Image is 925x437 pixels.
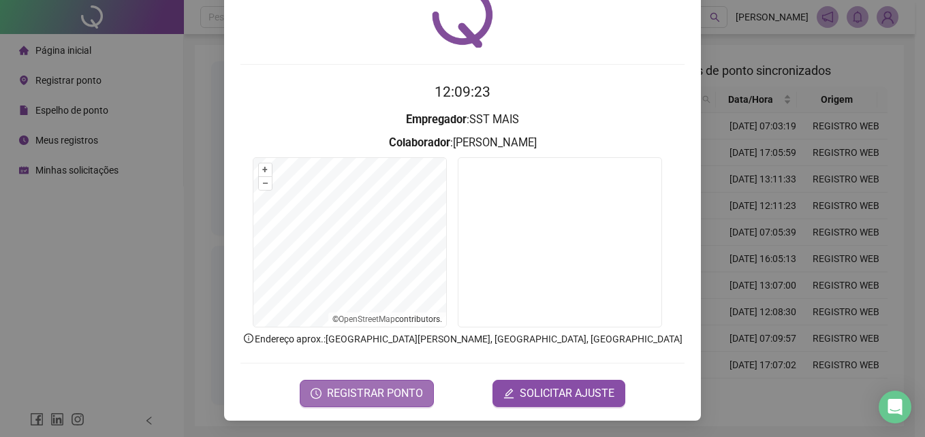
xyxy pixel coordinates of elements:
[879,391,911,423] div: Open Intercom Messenger
[389,136,450,149] strong: Colaborador
[406,113,467,126] strong: Empregador
[492,380,625,407] button: editSOLICITAR AJUSTE
[327,385,423,402] span: REGISTRAR PONTO
[240,111,685,129] h3: : SST MAIS
[332,314,442,324] li: © contributors.
[520,385,614,402] span: SOLICITAR AJUSTE
[503,388,514,399] span: edit
[300,380,434,407] button: REGISTRAR PONTO
[311,388,322,399] span: clock-circle
[435,84,490,100] time: 12:09:23
[242,332,255,344] span: info-circle
[240,134,685,152] h3: : [PERSON_NAME]
[259,163,272,176] button: +
[240,331,685,346] p: Endereço aprox. : [GEOGRAPHIC_DATA][PERSON_NAME], [GEOGRAPHIC_DATA], [GEOGRAPHIC_DATA]
[339,314,395,324] a: OpenStreetMap
[259,177,272,190] button: –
